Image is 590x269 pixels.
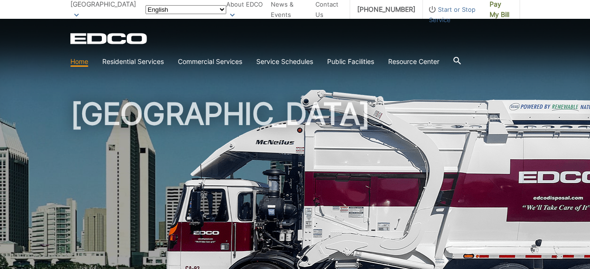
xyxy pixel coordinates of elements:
select: Select a language [146,5,226,14]
a: Home [70,56,88,67]
a: Commercial Services [178,56,242,67]
a: Residential Services [102,56,164,67]
a: EDCD logo. Return to the homepage. [70,33,148,44]
a: Public Facilities [327,56,374,67]
a: Resource Center [388,56,439,67]
a: Service Schedules [256,56,313,67]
